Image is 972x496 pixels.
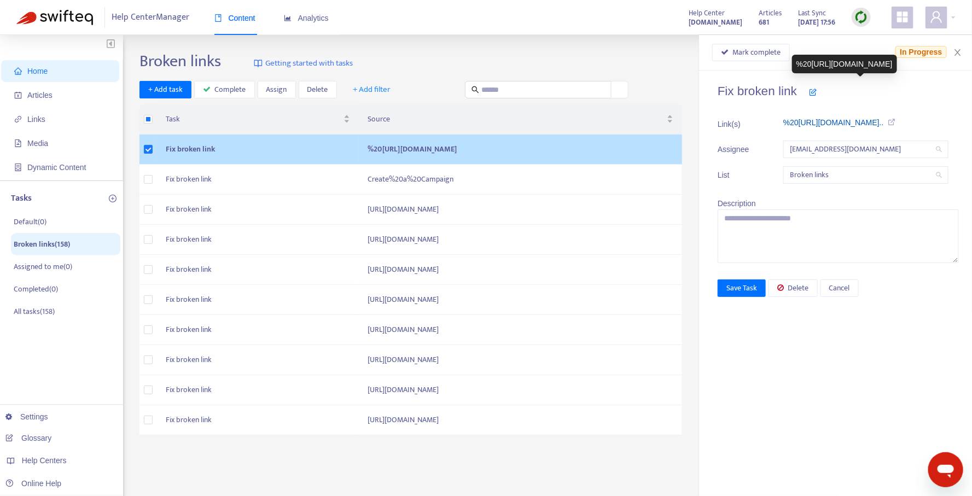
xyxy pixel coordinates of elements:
td: [URL][DOMAIN_NAME] [359,315,682,345]
a: Getting started with tasks [254,51,353,75]
span: Task [166,113,341,125]
button: Delete [299,81,337,98]
button: Delete [769,279,818,297]
span: Help Center [689,7,725,19]
td: Fix broken link [157,375,359,405]
span: Save Task [726,282,757,294]
td: %20[URL][DOMAIN_NAME] [359,135,682,165]
span: Home [27,67,48,75]
th: Task [157,104,359,135]
span: Articles [27,91,53,100]
p: Default ( 0 ) [14,216,46,227]
span: Source [368,113,665,125]
span: book [214,14,222,22]
td: [URL][DOMAIN_NAME] [359,405,682,435]
button: Assign [258,81,296,98]
td: Fix broken link [157,225,359,255]
button: + Add filter [345,81,399,98]
span: Media [27,139,48,148]
a: Glossary [5,434,51,442]
h2: Broken links [139,51,221,71]
img: image-link [254,59,263,68]
span: file-image [14,139,22,147]
span: gescolano@yoobic.com [790,141,942,157]
td: [URL][DOMAIN_NAME] [359,285,682,315]
div: %20[URL][DOMAIN_NAME] [792,55,897,73]
span: Assign [266,84,287,96]
span: user [930,10,943,24]
td: Fix broken link [157,165,359,195]
span: Last Sync [798,7,826,19]
button: Close [950,48,965,58]
span: Analytics [284,14,329,22]
span: Delete [307,84,328,96]
span: Dynamic Content [27,163,86,172]
button: Save Task [718,279,766,297]
iframe: Button to launch messaging window [928,452,963,487]
span: Mark complete [733,46,781,59]
td: Fix broken link [157,135,359,165]
strong: [DATE] 17:56 [798,16,835,28]
td: Fix broken link [157,405,359,435]
span: Articles [759,7,782,19]
td: Create%20a%20Campaign [359,165,682,195]
p: Completed ( 0 ) [14,283,58,295]
span: search [936,146,942,153]
span: Help Center Manager [112,7,190,28]
td: [URL][DOMAIN_NAME] [359,225,682,255]
td: Fix broken link [157,255,359,285]
p: Assigned to me ( 0 ) [14,261,72,272]
span: Cancel [829,282,850,294]
p: All tasks ( 158 ) [14,306,55,317]
span: area-chart [284,14,292,22]
span: Content [214,14,255,22]
span: search [472,86,479,94]
span: Help Centers [22,456,67,465]
span: Complete [215,84,246,96]
button: Complete [194,81,255,98]
span: In Progress [895,46,946,58]
th: Source [359,104,682,135]
span: close [953,48,962,57]
span: home [14,67,22,75]
p: Broken links ( 158 ) [14,238,70,250]
button: Mark complete [712,44,790,61]
span: account-book [14,91,22,99]
span: container [14,164,22,171]
span: List [718,169,756,181]
span: Link(s) [718,118,756,130]
h4: Fix broken link [718,84,959,98]
td: Fix broken link [157,195,359,225]
td: [URL][DOMAIN_NAME] [359,255,682,285]
span: Delete [788,282,809,294]
span: Broken links [790,167,942,183]
img: Swifteq [16,10,93,25]
span: plus-circle [109,195,117,202]
span: appstore [896,10,909,24]
td: Fix broken link [157,285,359,315]
p: Tasks [11,192,32,205]
img: sync.dc5367851b00ba804db3.png [854,10,868,24]
td: [URL][DOMAIN_NAME] [359,345,682,375]
a: [DOMAIN_NAME] [689,16,742,28]
a: Settings [5,412,48,421]
span: + Add task [148,84,183,96]
button: Cancel [820,279,859,297]
td: Fix broken link [157,315,359,345]
a: %20[URL][DOMAIN_NAME].. [783,118,884,127]
span: search [936,172,942,178]
span: + Add filter [353,83,391,96]
td: [URL][DOMAIN_NAME] [359,375,682,405]
span: Getting started with tasks [265,57,353,70]
span: Description [718,199,756,208]
td: [URL][DOMAIN_NAME] [359,195,682,225]
span: link [14,115,22,123]
strong: 681 [759,16,769,28]
span: Links [27,115,45,124]
td: Fix broken link [157,345,359,375]
a: Online Help [5,479,61,488]
button: + Add task [139,81,191,98]
span: Assignee [718,143,756,155]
